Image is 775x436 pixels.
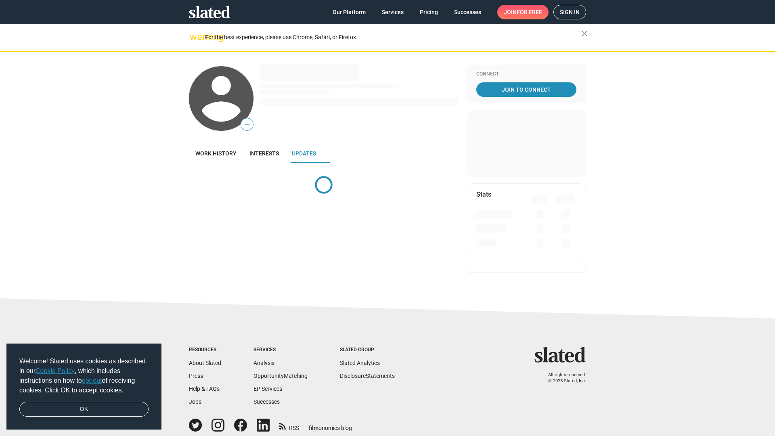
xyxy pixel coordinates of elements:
a: Successes [253,398,280,405]
a: Sign in [553,5,586,19]
a: filmonomics blog [309,418,352,432]
span: Pricing [420,5,438,19]
mat-card-title: Stats [476,190,491,199]
span: Work history [195,150,237,157]
a: Joinfor free [497,5,549,19]
a: Pricing [413,5,444,19]
div: Resources [189,347,221,353]
a: Successes [448,5,488,19]
mat-icon: warning [190,32,199,42]
a: Slated Analytics [340,360,380,366]
a: Jobs [189,398,201,405]
div: Services [253,347,308,353]
a: dismiss cookie message [19,402,149,417]
div: Connect [476,71,576,78]
a: opt-out [82,377,102,384]
span: Sign in [560,5,580,19]
a: RSS [279,419,299,432]
a: Our Platform [326,5,372,19]
a: Interests [243,144,285,163]
span: — [241,119,253,130]
span: Interests [249,150,279,157]
span: Services [382,5,404,19]
span: for free [517,5,542,19]
a: DisclosureStatements [340,373,395,379]
span: Join [504,5,542,19]
a: About Slated [189,360,221,366]
div: For the best experience, please use Chrome, Safari, or Firefox. [205,32,581,43]
a: Join To Connect [476,82,576,97]
span: film [309,425,318,431]
div: Slated Group [340,347,395,353]
span: Our Platform [333,5,366,19]
a: Help & FAQs [189,386,220,392]
a: Work history [189,144,243,163]
a: Analysis [253,360,274,366]
span: Join To Connect [478,82,575,97]
a: Cookie Policy [36,367,75,374]
a: Updates [285,144,323,163]
a: OpportunityMatching [253,373,308,379]
a: EP Services [253,386,282,392]
a: Press [189,373,203,379]
span: Welcome! Slated uses cookies as described in our , which includes instructions on how to of recei... [19,356,149,395]
p: All rights reserved. © 2025 Slated, Inc. [540,372,586,384]
mat-icon: close [580,29,589,38]
div: cookieconsent [6,344,161,430]
span: Successes [454,5,481,19]
span: Updates [292,150,316,157]
a: Services [375,5,410,19]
